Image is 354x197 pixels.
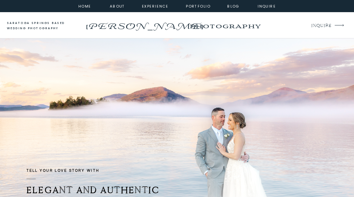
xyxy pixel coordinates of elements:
[186,3,211,8] a: portfolio
[84,19,204,29] a: [PERSON_NAME]
[311,22,331,30] a: INQUIRE
[77,3,93,8] a: home
[256,3,277,8] a: inquire
[142,3,166,8] a: experience
[7,20,76,31] a: saratoga springs based wedding photography
[223,3,244,8] a: Blog
[27,169,99,173] b: TELL YOUR LOVE STORY with
[110,3,123,8] a: about
[178,18,272,34] a: photography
